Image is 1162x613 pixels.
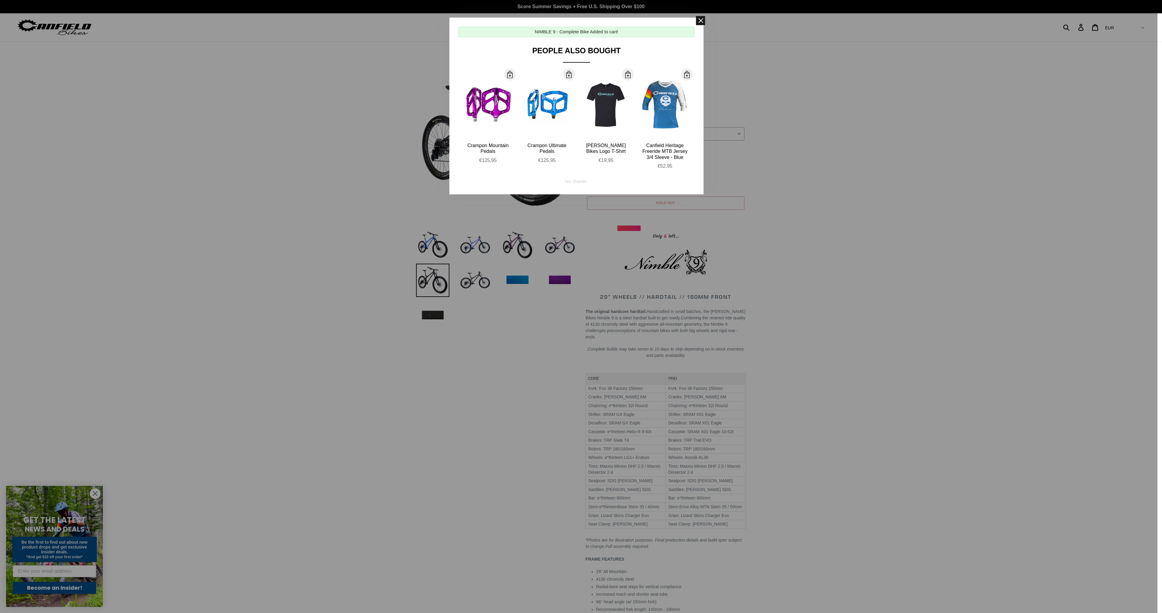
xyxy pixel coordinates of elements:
div: Crampon Ultimate Pedals [522,143,572,154]
span: €125,95 [538,158,556,163]
img: Canfield-Crampon-Ultimate-Blue_large.jpg [522,80,572,130]
div: No, thanks. [565,173,588,185]
span: €19,95 [599,158,613,163]
div: [PERSON_NAME] Bikes Logo T-Shirt [581,143,631,154]
img: Canfield-Hertiage-Jersey-Blue-Front_large.jpg [640,80,690,130]
div: People Also Bought [458,46,694,63]
div: Crampon Mountain Pedals [463,143,513,154]
img: Canfield-Crampon-Mountain-Purple-Shopify_large.jpg [463,80,513,130]
div: Canfield Heritage Freeride MTB Jersey 3/4 Sleeve - Blue [640,143,690,160]
div: NIMBLE 9 - Complete Bike Added to cart! [535,28,618,35]
span: €52,95 [658,163,672,169]
span: €125,95 [479,158,497,163]
img: CANFIELD-LOGO-TEE-BLACK-SHOPIFY_large.jpg [581,80,631,130]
